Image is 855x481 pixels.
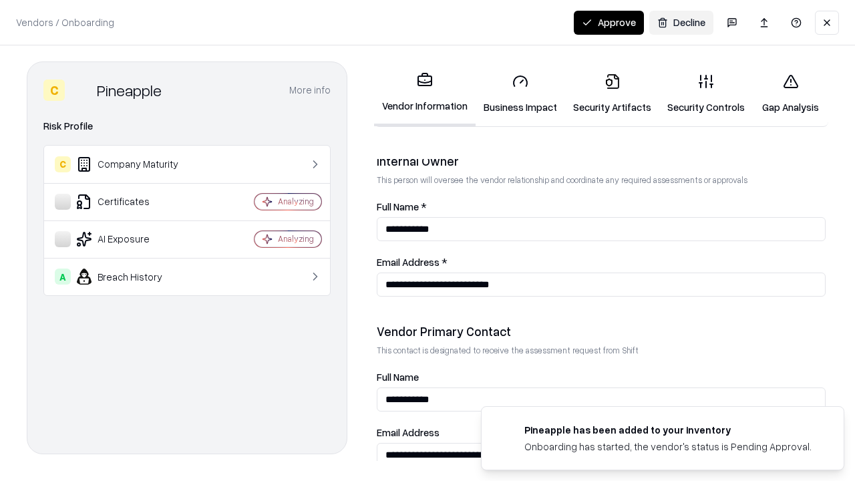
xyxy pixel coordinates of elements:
[476,63,565,125] a: Business Impact
[16,15,114,29] p: Vendors / Onboarding
[70,79,92,101] img: Pineapple
[377,323,826,339] div: Vendor Primary Contact
[374,61,476,126] a: Vendor Information
[565,63,659,125] a: Security Artifacts
[377,153,826,169] div: Internal Owner
[55,156,214,172] div: Company Maturity
[97,79,162,101] div: Pineapple
[55,194,214,210] div: Certificates
[524,423,812,437] div: Pineapple has been added to your inventory
[377,174,826,186] p: This person will oversee the vendor relationship and coordinate any required assessments or appro...
[43,118,331,134] div: Risk Profile
[574,11,644,35] button: Approve
[377,257,826,267] label: Email Address *
[377,372,826,382] label: Full Name
[289,78,331,102] button: More info
[278,233,314,245] div: Analyzing
[659,63,753,125] a: Security Controls
[377,202,826,212] label: Full Name *
[55,231,214,247] div: AI Exposure
[524,440,812,454] div: Onboarding has started, the vendor's status is Pending Approval.
[55,269,71,285] div: A
[649,11,713,35] button: Decline
[55,269,214,285] div: Breach History
[498,423,514,439] img: pineappleenergy.com
[753,63,828,125] a: Gap Analysis
[43,79,65,101] div: C
[55,156,71,172] div: C
[278,196,314,207] div: Analyzing
[377,428,826,438] label: Email Address
[377,345,826,356] p: This contact is designated to receive the assessment request from Shift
